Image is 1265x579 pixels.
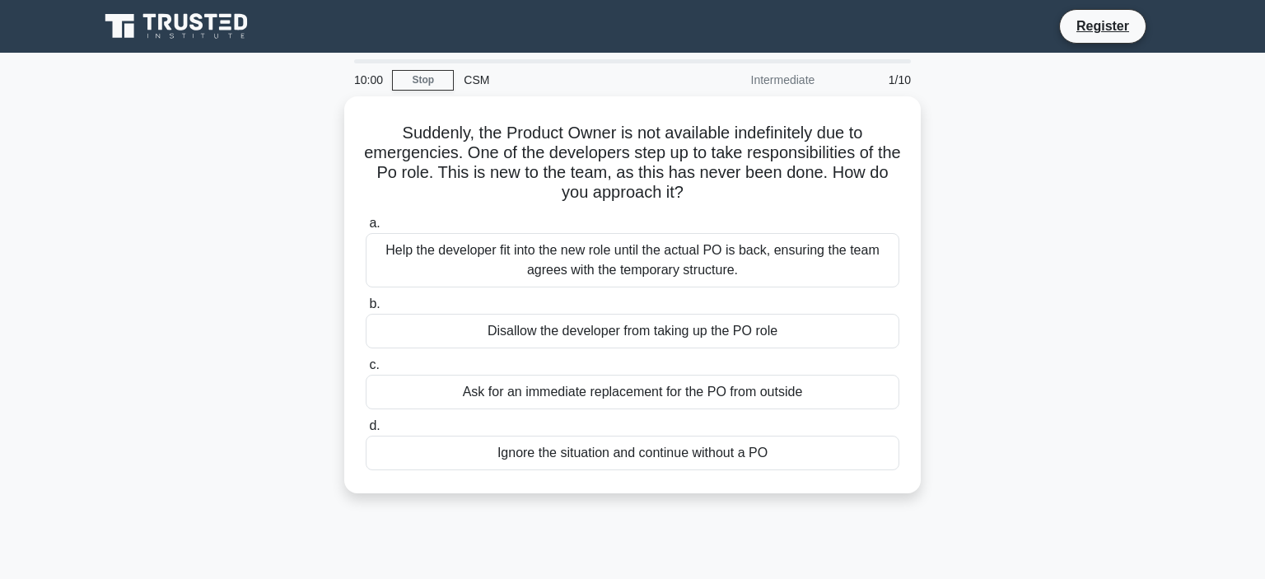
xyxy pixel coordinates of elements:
div: Ignore the situation and continue without a PO [366,436,899,470]
div: CSM [454,63,680,96]
div: 10:00 [344,63,392,96]
div: Intermediate [680,63,824,96]
h5: Suddenly, the Product Owner is not available indefinitely due to emergencies. One of the develope... [364,123,901,203]
div: Disallow the developer from taking up the PO role [366,314,899,348]
span: b. [369,297,380,311]
div: Ask for an immediate replacement for the PO from outside [366,375,899,409]
div: 1/10 [824,63,921,96]
a: Register [1067,16,1139,36]
a: Stop [392,70,454,91]
span: c. [369,357,379,371]
span: a. [369,216,380,230]
span: d. [369,418,380,432]
div: Help the developer fit into the new role until the actual PO is back, ensuring the team agrees wi... [366,233,899,287]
